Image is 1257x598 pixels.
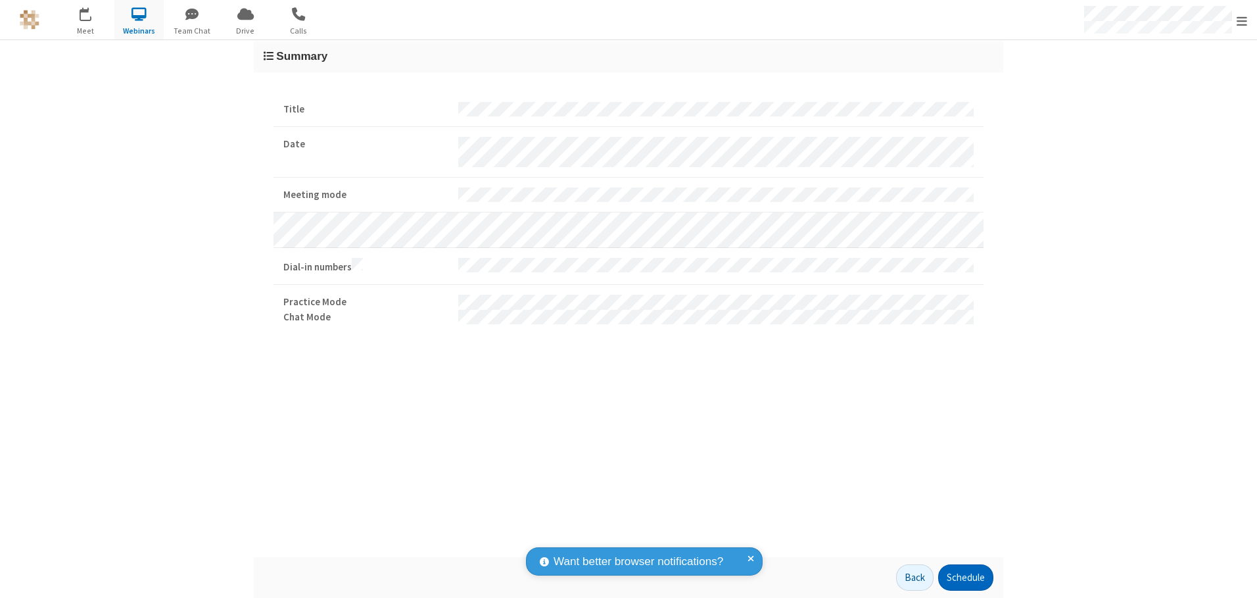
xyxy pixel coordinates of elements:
div: 1 [89,7,97,17]
span: Meet [61,25,110,37]
strong: Practice Mode [283,295,448,310]
span: Team Chat [168,25,217,37]
strong: Date [283,137,448,152]
strong: Title [283,102,448,117]
span: Summary [276,49,327,62]
button: Schedule [938,564,993,591]
button: Back [896,564,934,591]
strong: Meeting mode [283,187,448,203]
span: Want better browser notifications? [554,553,723,570]
span: Webinars [114,25,164,37]
strong: Dial-in numbers [283,258,448,275]
img: QA Selenium DO NOT DELETE OR CHANGE [20,10,39,30]
span: Drive [221,25,270,37]
span: Calls [274,25,323,37]
strong: Chat Mode [283,310,448,325]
